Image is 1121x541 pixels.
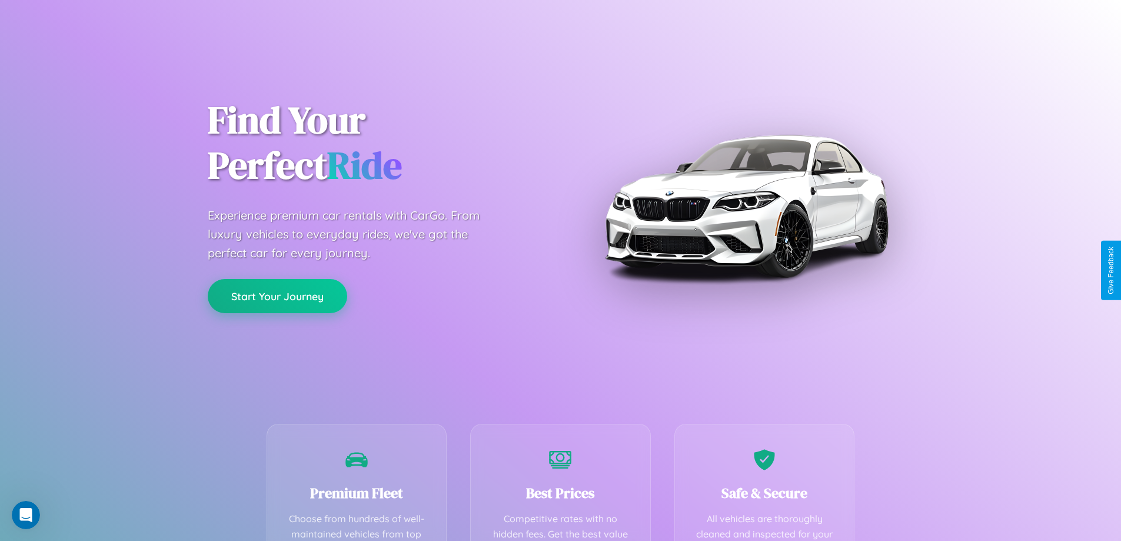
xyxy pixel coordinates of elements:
h3: Safe & Secure [693,483,837,503]
div: Give Feedback [1107,247,1115,294]
iframe: Intercom live chat [12,501,40,529]
h3: Best Prices [488,483,633,503]
button: Start Your Journey [208,279,347,313]
h1: Find Your Perfect [208,98,543,188]
h3: Premium Fleet [285,483,429,503]
img: Premium BMW car rental vehicle [599,59,893,353]
span: Ride [327,140,402,191]
p: Experience premium car rentals with CarGo. From luxury vehicles to everyday rides, we've got the ... [208,206,502,263]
